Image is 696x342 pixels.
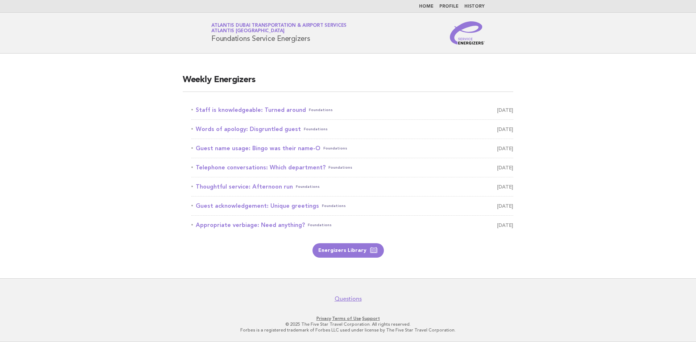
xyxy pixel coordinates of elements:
[332,316,361,321] a: Terms of Use
[497,105,513,115] span: [DATE]
[211,29,285,34] span: Atlantis [GEOGRAPHIC_DATA]
[323,143,347,153] span: Foundations
[439,4,459,9] a: Profile
[191,105,513,115] a: Staff is knowledgeable: Turned aroundFoundations [DATE]
[191,182,513,192] a: Thoughtful service: Afternoon runFoundations [DATE]
[335,295,362,303] a: Questions
[497,124,513,134] span: [DATE]
[296,182,320,192] span: Foundations
[304,124,328,134] span: Foundations
[497,201,513,211] span: [DATE]
[126,327,570,333] p: Forbes is a registered trademark of Forbes LLC used under license by The Five Star Travel Corpora...
[191,162,513,173] a: Telephone conversations: Which department?Foundations [DATE]
[497,182,513,192] span: [DATE]
[126,316,570,321] p: · ·
[309,105,333,115] span: Foundations
[211,24,347,42] h1: Foundations Service Energizers
[497,162,513,173] span: [DATE]
[191,143,513,153] a: Guest name usage: Bingo was their name-OFoundations [DATE]
[312,243,384,258] a: Energizers Library
[450,21,485,45] img: Service Energizers
[191,201,513,211] a: Guest acknowledgement: Unique greetingsFoundations [DATE]
[183,74,513,92] h2: Weekly Energizers
[328,162,352,173] span: Foundations
[464,4,485,9] a: History
[322,201,346,211] span: Foundations
[211,23,347,33] a: Atlantis Dubai Transportation & Airport ServicesAtlantis [GEOGRAPHIC_DATA]
[308,220,332,230] span: Foundations
[497,143,513,153] span: [DATE]
[497,220,513,230] span: [DATE]
[362,316,380,321] a: Support
[191,124,513,134] a: Words of apology: Disgruntled guestFoundations [DATE]
[316,316,331,321] a: Privacy
[419,4,434,9] a: Home
[126,321,570,327] p: © 2025 The Five Star Travel Corporation. All rights reserved.
[191,220,513,230] a: Appropriate verbiage: Need anything?Foundations [DATE]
